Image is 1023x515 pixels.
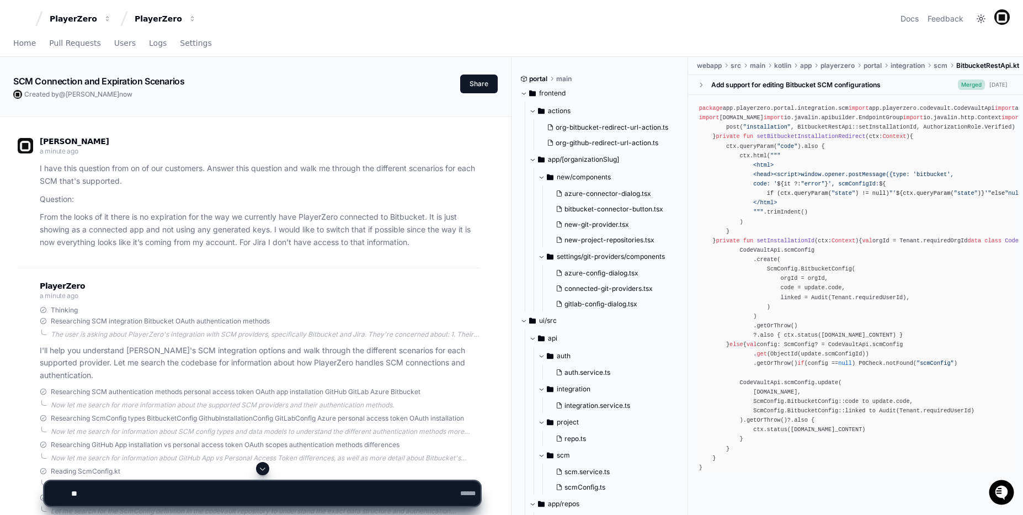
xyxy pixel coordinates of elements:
svg: Directory [547,349,553,363]
div: Welcome [11,44,201,62]
span: gitlab-config-dialog.tsx [564,300,637,309]
svg: Directory [538,104,545,118]
button: Start new chat [188,86,201,99]
svg: Directory [529,87,536,100]
svg: Directory [547,449,553,462]
span: Researching GitHub App installation vs personal access token OAuth scopes authentication methods ... [51,440,399,449]
span: Context [832,237,855,244]
span: "code" [777,143,797,150]
div: Add support for editing Bitbucket SCM configurations [711,81,881,89]
span: data [967,237,981,244]
span: import [699,114,720,121]
span: app/[organizationSlug] [548,155,619,164]
span: main [556,75,572,83]
span: else [729,341,743,348]
svg: Directory [547,171,553,184]
div: PlayerZero [135,13,182,24]
span: Settings [180,40,211,46]
span: org-bitbucket-redirect-url-action.ts [556,123,668,132]
button: PlayerZero [45,9,116,29]
span: webapp [697,61,722,70]
p: I have this question from on of our customers. Answer this question and walk me through the diffe... [40,162,480,188]
span: a minute ago [40,291,78,300]
span: main [750,61,765,70]
button: new-project-repositories.tsx [551,232,673,248]
button: bitbucket-connector-button.tsx [551,201,673,217]
span: repo.ts [564,434,586,443]
button: connected-git-providers.tsx [551,281,673,296]
span: import [1001,114,1022,121]
span: ui/src [539,316,557,325]
span: kotlin [774,61,791,70]
button: auth.service.ts [551,365,682,380]
svg: Directory [529,314,536,327]
span: null [838,360,852,367]
span: azure-connector-dialog.tsx [564,189,651,198]
a: Docs [901,13,919,24]
span: scm [934,61,947,70]
span: new/components [557,173,611,182]
span: "scmConfig" [917,360,954,367]
img: PlayerZero [11,11,33,33]
span: a minute ago [40,147,78,155]
div: Now let me search for more information about the supported SCM providers and their authentication... [51,401,480,410]
button: api [529,330,689,347]
span: actions [548,107,571,115]
span: org-github-redirect-url-action.ts [556,139,658,147]
a: Pull Requests [49,31,100,56]
span: portal [864,61,882,70]
div: We're available if you need us! [38,93,140,102]
span: package [699,105,723,112]
span: Merged [958,79,985,90]
span: ${it ?: } [777,180,828,187]
span: Code [1005,237,1019,244]
button: Share [460,75,498,93]
span: setBitbucketInstallationRedirect [756,133,865,140]
span: Pull Requests [49,40,100,46]
span: import [995,105,1015,112]
span: integration.service.ts [564,401,630,410]
div: Now let me search for information about SCM config types and data models to understand the differ... [51,427,480,436]
span: new-project-repositories.tsx [564,236,654,245]
span: Researching SCM integration Bitbucket OAuth authentication methods [51,317,270,326]
img: avatar [13,90,22,99]
div: PlayerZero [50,13,97,24]
span: frontend [539,89,566,98]
svg: Directory [547,250,553,263]
button: integration [538,380,689,398]
span: "state" [832,190,855,197]
span: src [731,61,741,70]
button: new-git-provider.tsx [551,217,673,232]
span: Pylon [110,116,134,124]
button: azure-connector-dialog.tsx [551,186,673,201]
span: azure-config-dialog.tsx [564,269,638,278]
p: I'll help you understand [PERSON_NAME]'s SCM integration options and walk through the different s... [40,344,480,382]
button: repo.ts [551,431,682,447]
span: BitbucketRestApi.kt [956,61,1019,70]
div: The user is asking about PlayerZero's integration with SCM providers, specifically Bitbucket and ... [51,330,480,339]
span: playerzero [820,61,855,70]
button: frontend [520,84,680,102]
button: auth [538,347,689,365]
button: integration.service.ts [551,398,682,413]
span: [PERSON_NAME] [66,90,119,98]
button: org-github-redirect-url-action.ts [542,135,673,151]
a: Users [114,31,136,56]
span: import [764,114,784,121]
span: get [756,351,766,357]
span: class [984,237,1001,244]
span: "installation" [743,124,791,130]
img: 1736555170064-99ba0984-63c1-480f-8ee9-699278ef63ed [11,82,31,102]
div: app.playerzero.portal.integration.scm app.playerzero.codevault.CodeVaultApi app.playerzero.codeva... [699,104,1012,472]
span: auth [557,352,571,360]
span: bitbucket-connector-button.tsx [564,205,663,214]
span: Home [13,40,36,46]
span: project [557,418,579,427]
app-text-character-animate: SCM Connection and Expiration Scenarios [13,76,184,87]
span: @ [59,90,66,98]
span: Researching SCM authentication methods personal access token OAuth app installation GitHub GitLab... [51,387,420,396]
button: PlayerZero [130,9,201,29]
span: Context [882,133,906,140]
span: private [716,237,739,244]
